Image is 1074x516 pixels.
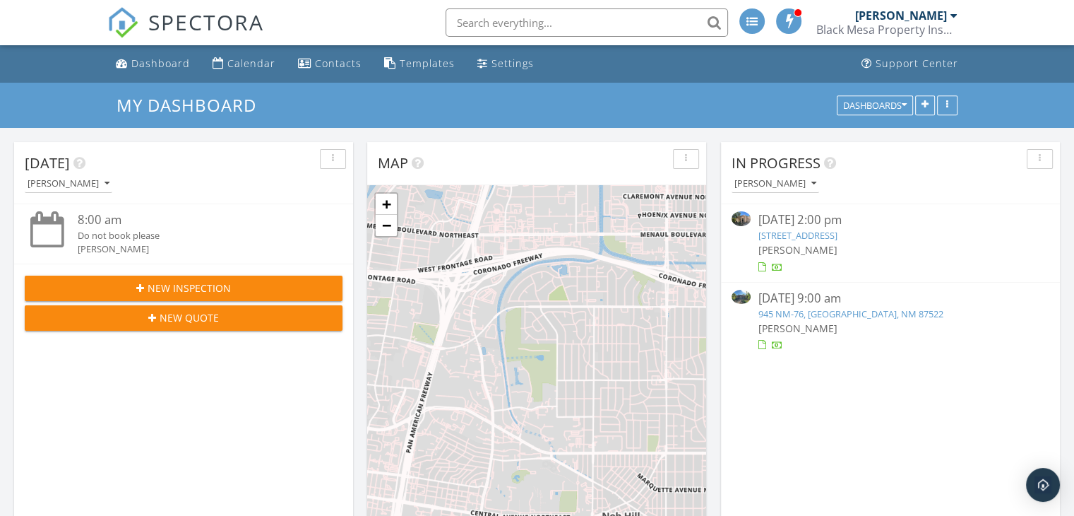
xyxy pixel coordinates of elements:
div: 8:00 am [78,211,316,229]
span: New Quote [160,310,219,325]
div: [PERSON_NAME] [78,242,316,256]
a: Templates [378,51,460,77]
a: Support Center [856,51,964,77]
div: Black Mesa Property Inspections Inc [816,23,957,37]
span: In Progress [732,153,821,172]
span: SPECTORA [148,7,264,37]
span: [PERSON_NAME] [758,322,837,335]
a: [STREET_ADDRESS] [758,229,837,242]
div: Open Intercom Messenger [1026,468,1060,502]
div: Contacts [315,57,362,70]
img: 9552897%2Freports%2F8466adcc-efdf-46f7-a256-5b90d6a368cf%2Fcover_photos%2Fxy4t5JUhHKBOCiK7Nt7x%2F... [732,211,751,226]
span: [DATE] [25,153,70,172]
a: 945 NM-76, [GEOGRAPHIC_DATA], NM 87522 [758,307,943,320]
a: Zoom out [376,215,397,236]
div: [DATE] 2:00 pm [758,211,1022,229]
span: New Inspection [148,281,231,295]
div: Do not book please [78,229,316,242]
div: Settings [491,57,534,70]
button: New Inspection [25,276,342,301]
div: Dashboard [131,57,190,70]
span: [PERSON_NAME] [758,243,837,257]
button: [PERSON_NAME] [732,175,819,194]
button: [PERSON_NAME] [25,175,112,194]
a: Dashboard [110,51,196,77]
div: Support Center [876,57,958,70]
a: SPECTORA [107,19,264,49]
div: Templates [400,57,455,70]
a: My Dashboard [117,93,268,117]
a: Contacts [292,51,367,77]
div: Calendar [227,57,275,70]
a: Zoom in [376,194,397,215]
a: [DATE] 9:00 am 945 NM-76, [GEOGRAPHIC_DATA], NM 87522 [PERSON_NAME] [732,290,1049,353]
input: Search everything... [446,8,728,37]
div: [PERSON_NAME] [734,179,816,189]
div: [DATE] 9:00 am [758,290,1022,307]
a: Settings [472,51,539,77]
div: Dashboards [843,100,907,110]
img: The Best Home Inspection Software - Spectora [107,7,138,38]
button: New Quote [25,305,342,331]
a: Calendar [207,51,281,77]
div: [PERSON_NAME] [28,179,109,189]
button: Dashboards [837,95,913,115]
span: Map [378,153,408,172]
img: 9522232%2Freports%2Fd5e2f585-0f94-4280-877f-f11294b4da8e%2Fcover_photos%2F3DdoGpYtqQiOJYZluWzK%2F... [732,290,751,305]
div: [PERSON_NAME] [855,8,947,23]
a: [DATE] 2:00 pm [STREET_ADDRESS] [PERSON_NAME] [732,211,1049,274]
